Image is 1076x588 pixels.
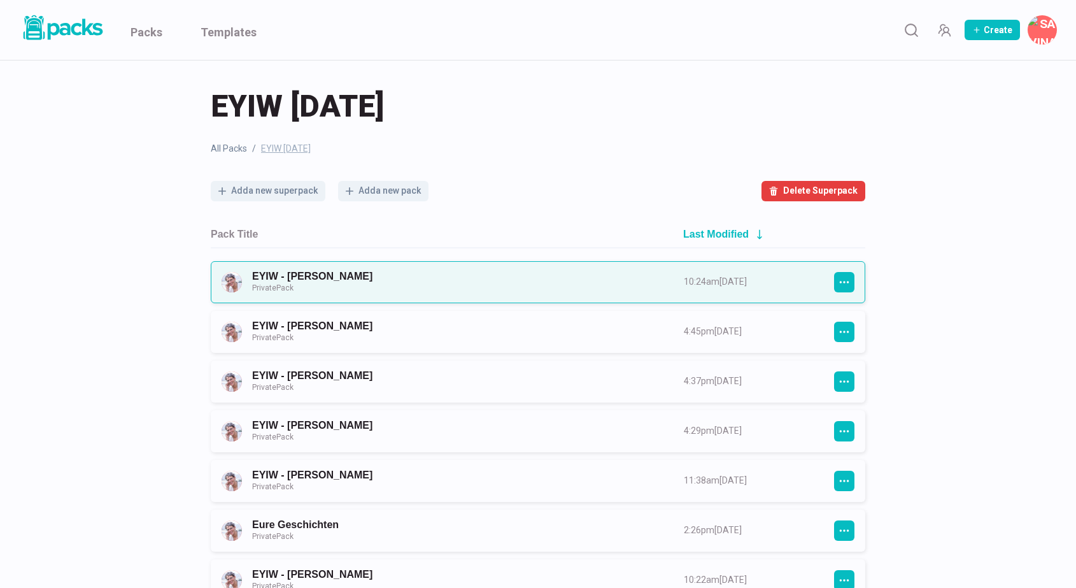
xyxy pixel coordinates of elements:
button: Adda new pack [338,181,428,201]
a: All Packs [211,142,247,155]
span: EYIW [DATE] [261,142,311,155]
span: EYIW [DATE] [211,86,384,127]
button: Search [898,17,924,43]
button: Adda new superpack [211,181,325,201]
button: Manage Team Invites [931,17,957,43]
img: Packs logo [19,13,105,43]
nav: breadcrumb [211,142,865,155]
span: / [252,142,256,155]
button: Delete Superpack [761,181,865,201]
button: Savina Tilmann [1028,15,1057,45]
button: Create Pack [965,20,1020,40]
h2: Pack Title [211,228,258,240]
a: Packs logo [19,13,105,47]
h2: Last Modified [683,228,749,240]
